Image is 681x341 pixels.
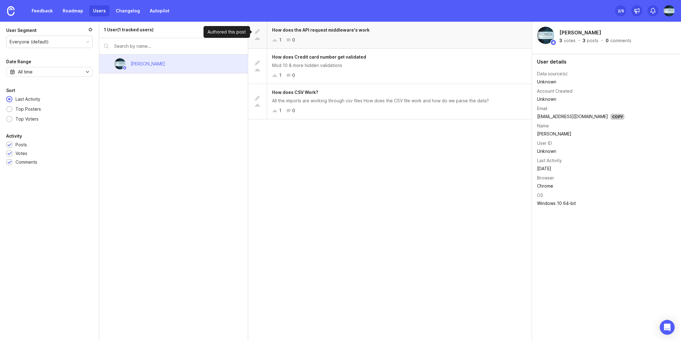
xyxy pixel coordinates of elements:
div: Unknown [537,96,625,103]
div: Open Intercom Messenger [660,320,675,335]
div: Last Activity [12,96,43,103]
a: [EMAIL_ADDRESS][DOMAIN_NAME] [537,114,608,119]
div: posts [587,38,598,43]
a: Users [89,5,110,16]
h2: [PERSON_NAME] [558,28,603,37]
td: [PERSON_NAME] [537,130,625,138]
div: Sort [6,87,15,94]
div: votes [564,38,576,43]
div: 1 [279,72,281,79]
img: CM Stern [664,5,675,16]
div: User Segment [6,27,37,34]
div: Name [537,122,549,129]
div: 0 [292,107,295,114]
img: CM Stern [114,58,126,69]
time: [DATE] [537,166,551,171]
div: 2 /5 [618,7,624,15]
div: 0 [606,38,609,43]
div: Last Activity [537,157,562,164]
span: How does CSV Work? [272,90,318,95]
img: member badge [123,66,127,70]
div: Top Voters [12,116,42,122]
div: 3 [583,38,585,43]
svg: toggle icon [83,69,92,74]
div: 1 [279,37,281,43]
div: All time [18,69,33,75]
a: Changelog [112,5,144,16]
div: Activity [6,132,22,140]
div: comments [610,38,631,43]
button: 2/5 [615,5,626,16]
div: 0 [292,72,295,79]
a: How does the API request middleware's work10 [248,22,532,49]
div: 1 User (1 tracked users) [104,26,154,33]
div: Authored this post [204,26,250,38]
div: Votes [16,150,27,157]
div: Unknown [537,148,625,155]
img: Canny Home [7,6,15,16]
div: Copy [611,114,625,120]
div: Browser [537,175,554,181]
div: OS [537,192,543,199]
a: Autopilot [146,5,173,16]
td: Windows 10 64-bit [537,199,625,207]
span: How does Credit card number get validated [272,54,366,60]
a: Roadmap [59,5,87,16]
div: Top Posters [12,106,44,113]
div: Email [537,105,547,112]
div: Account Created [537,88,572,95]
div: 0 [292,37,295,43]
a: Feedback [28,5,56,16]
td: Unknown [537,78,625,86]
div: Mod 10 & more hidden validations [272,62,527,69]
img: member badge [550,39,557,46]
span: How does the API request middleware's work [272,27,370,33]
div: Date Range [6,58,31,65]
input: Search by name... [114,43,243,50]
div: · [600,38,604,43]
img: CM Stern [537,27,554,44]
a: How does CSV Work?All the imports are working through csv files How does the CSV file work and ho... [248,84,532,119]
div: 3 [559,38,562,43]
div: All the imports are working through csv files How does the CSV file work and how do we parse the ... [272,97,527,104]
div: Everyone (default) [10,38,49,45]
a: How does Credit card number get validatedMod 10 & more hidden validations10 [248,49,532,84]
div: Posts [16,141,27,148]
div: User ID [537,140,552,147]
div: Comments [16,159,37,166]
div: User details [537,59,676,64]
div: · [577,38,581,43]
td: Chrome [537,182,625,190]
div: 1 [279,107,281,114]
div: [PERSON_NAME] [131,60,165,67]
div: Data source(s) [537,70,568,77]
